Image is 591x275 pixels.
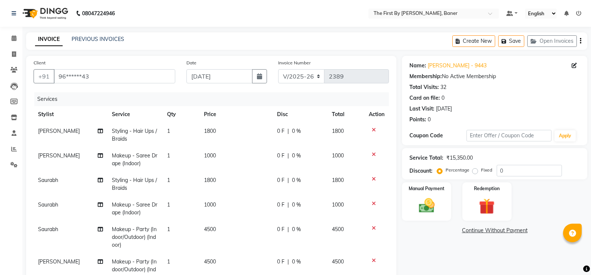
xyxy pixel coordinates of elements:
[277,127,285,135] span: 0 F
[332,152,344,159] span: 1000
[428,62,487,70] a: [PERSON_NAME] - 9443
[167,201,170,208] span: 1
[292,201,301,209] span: 0 %
[287,127,289,135] span: |
[204,258,216,265] span: 4500
[287,258,289,266] span: |
[167,128,170,134] span: 1
[409,73,442,80] div: Membership:
[481,167,492,173] label: Fixed
[436,105,452,113] div: [DATE]
[35,33,63,46] a: INVOICE
[287,152,289,160] span: |
[446,154,473,162] div: ₹15,350.00
[409,185,444,192] label: Manual Payment
[452,35,495,47] button: Create New
[409,83,439,91] div: Total Visits:
[409,62,426,70] div: Name:
[440,83,446,91] div: 32
[163,106,199,123] th: Qty
[554,130,576,141] button: Apply
[38,128,80,134] span: [PERSON_NAME]
[466,130,551,141] input: Enter Offer / Coupon Code
[292,127,301,135] span: 0 %
[560,245,584,268] iframe: chat widget
[409,167,433,175] div: Discount:
[38,226,58,233] span: Saurabh
[19,3,70,24] img: logo
[112,177,157,191] span: Styling - Hair Ups / Braids
[409,116,426,124] div: Points:
[34,92,394,106] div: Services
[409,94,440,102] div: Card on file:
[112,201,157,216] span: Makeup - Saree Drape (Indoor)
[204,201,216,208] span: 1000
[167,152,170,159] span: 1
[34,69,54,83] button: +91
[204,177,216,183] span: 1800
[277,152,285,160] span: 0 F
[82,3,115,24] b: 08047224946
[278,60,311,66] label: Invoice Number
[414,196,440,215] img: _cash.svg
[277,201,285,209] span: 0 F
[54,69,175,83] input: Search by Name/Mobile/Email/Code
[474,196,500,216] img: _gift.svg
[34,106,107,123] th: Stylist
[38,258,80,265] span: [PERSON_NAME]
[199,106,273,123] th: Price
[167,177,170,183] span: 1
[498,35,524,47] button: Save
[72,36,124,42] a: PREVIOUS INVOICES
[38,201,58,208] span: Saurabh
[292,226,301,233] span: 0 %
[332,177,344,183] span: 1800
[167,258,170,265] span: 1
[277,226,285,233] span: 0 F
[409,132,466,140] div: Coupon Code
[107,106,163,123] th: Service
[38,177,58,183] span: Saurabh
[34,60,45,66] label: Client
[112,226,157,248] span: Makeup - Party (Indoor/Outdoor) (Indoor)
[292,152,301,160] span: 0 %
[204,226,216,233] span: 4500
[186,60,197,66] label: Date
[38,152,80,159] span: [PERSON_NAME]
[332,258,344,265] span: 4500
[527,35,577,47] button: Open Invoices
[474,185,500,192] label: Redemption
[403,227,586,234] a: Continue Without Payment
[287,176,289,184] span: |
[446,167,469,173] label: Percentage
[332,128,344,134] span: 1800
[292,258,301,266] span: 0 %
[277,258,285,266] span: 0 F
[327,106,364,123] th: Total
[409,154,443,162] div: Service Total:
[332,226,344,233] span: 4500
[287,226,289,233] span: |
[204,128,216,134] span: 1800
[364,106,389,123] th: Action
[273,106,328,123] th: Disc
[287,201,289,209] span: |
[112,152,157,167] span: Makeup - Saree Drape (Indoor)
[277,176,285,184] span: 0 F
[112,128,157,142] span: Styling - Hair Ups / Braids
[428,116,431,124] div: 0
[441,94,444,102] div: 0
[292,176,301,184] span: 0 %
[204,152,216,159] span: 1000
[167,226,170,233] span: 1
[332,201,344,208] span: 1000
[409,73,580,80] div: No Active Membership
[409,105,434,113] div: Last Visit:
